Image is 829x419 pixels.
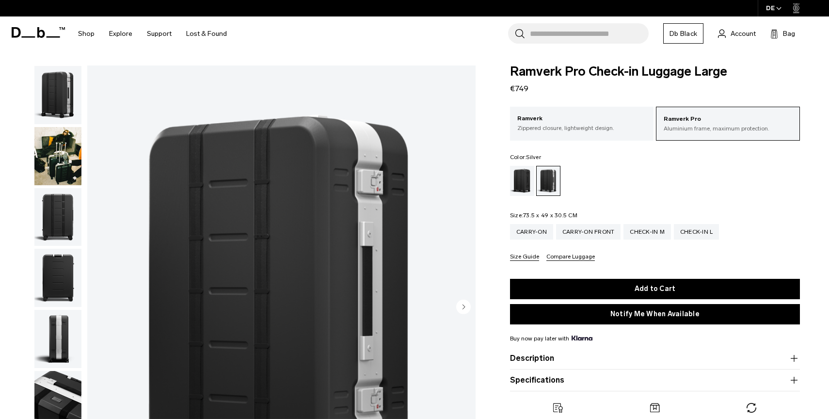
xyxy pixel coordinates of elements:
[510,107,654,140] a: Ramverk Zippered closure, lightweight design.
[731,29,756,39] span: Account
[510,279,800,299] button: Add to Cart
[34,248,82,307] button: Ramverk Pro Check-in Luggage Large Silver
[783,29,795,39] span: Bag
[34,127,81,185] img: Ramverk Pro Check-in Luggage Large Silver
[510,374,800,386] button: Specifications
[664,114,792,124] p: Ramverk Pro
[109,16,132,51] a: Explore
[510,224,553,240] a: Carry-on
[34,309,82,369] button: Ramverk Pro Check-in Luggage Large Silver
[526,154,541,161] span: Silver
[572,336,592,340] img: {"height" => 20, "alt" => "Klarna"}
[510,84,528,93] span: €749
[34,65,82,125] button: Ramverk Pro Check-in Luggage Large Silver
[623,224,671,240] a: Check-in M
[517,124,647,132] p: Zippered closure, lightweight design.
[510,334,592,343] span: Buy now pay later with
[510,353,800,364] button: Description
[34,188,82,247] button: Ramverk Pro Check-in Luggage Large Silver
[510,154,541,160] legend: Color:
[186,16,227,51] a: Lost & Found
[510,254,539,261] button: Size Guide
[71,16,234,51] nav: Main Navigation
[536,166,560,196] a: Silver
[674,224,719,240] a: Check-in L
[34,249,81,307] img: Ramverk Pro Check-in Luggage Large Silver
[510,166,534,196] a: Black Out
[718,28,756,39] a: Account
[34,127,82,186] button: Ramverk Pro Check-in Luggage Large Silver
[523,212,577,219] span: 73.5 x 49 x 30.5 CM
[510,304,800,324] button: Notify Me When Available
[78,16,95,51] a: Shop
[556,224,621,240] a: Carry-on Front
[770,28,795,39] button: Bag
[517,114,647,124] p: Ramverk
[510,65,800,78] span: Ramverk Pro Check-in Luggage Large
[664,124,792,133] p: Aluminium frame, maximum protection.
[663,23,703,44] a: Db Black
[510,212,577,218] legend: Size:
[34,188,81,246] img: Ramverk Pro Check-in Luggage Large Silver
[34,66,81,124] img: Ramverk Pro Check-in Luggage Large Silver
[34,310,81,368] img: Ramverk Pro Check-in Luggage Large Silver
[147,16,172,51] a: Support
[546,254,595,261] button: Compare Luggage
